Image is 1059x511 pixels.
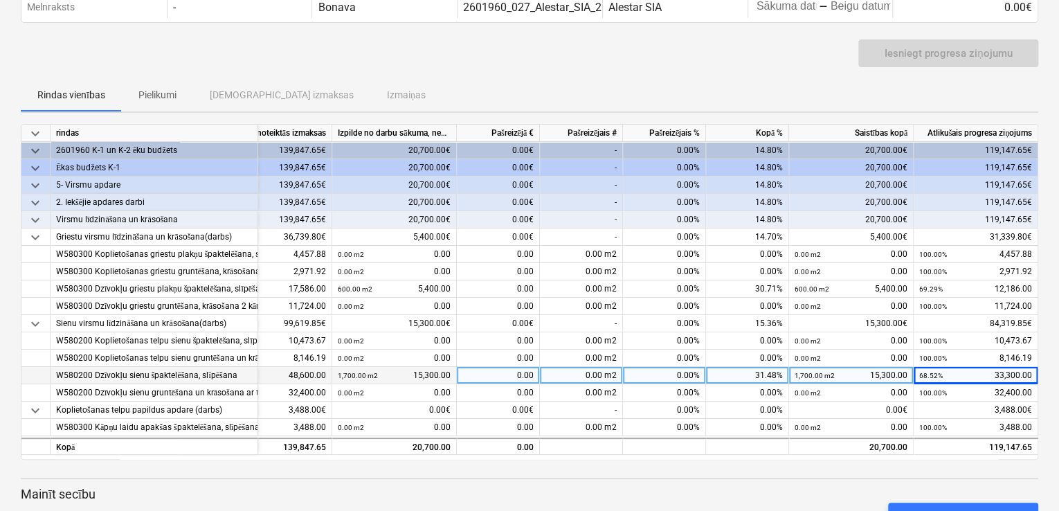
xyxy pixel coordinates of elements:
div: Griestu virsmu līdzināšana un krāsošana(darbs) [56,228,252,246]
div: 14.80% [706,142,789,159]
div: 0.00% [623,419,706,436]
div: 0.00% [706,350,789,367]
div: 0.00€ [457,211,540,228]
div: Ēkas budžets K-1 [56,159,252,177]
small: 0.00 m2 [338,303,364,310]
div: W580300 Koplietošanas griestu plakņu špaktelēšana, slīpēšana [56,246,252,263]
div: 20,700.00€ [332,177,457,194]
div: 20,700.00€ [789,142,914,159]
div: - [540,159,623,177]
small: 600.00 m2 [338,285,372,293]
div: 0.00 [457,332,540,350]
div: 0.00 [338,298,451,315]
div: 0.00 m2 [540,367,623,384]
div: 0.00€ [457,228,540,246]
div: 2. Iekšējie apdares darbi [56,194,252,211]
div: 30.71% [706,280,789,298]
small: 100.00% [919,303,947,310]
div: 20,700.00€ [332,159,457,177]
div: 0.00 [795,384,907,402]
div: 15,300.00 [338,367,451,384]
div: 0.00% [623,402,706,419]
span: keyboard_arrow_down [27,402,44,419]
div: 0.00 m2 [540,298,623,315]
div: - [173,1,176,14]
div: W580200 Koplietošanas telpu sienu gruntēšana un krāsošana ar tonētu krāsu 2 kārtās ([DOMAIN_NAME]... [56,350,252,367]
div: 8,146.19 [919,350,1032,367]
div: 20,700.00€ [789,177,914,194]
div: 0.00% [706,402,789,419]
small: 0.00 m2 [338,389,364,397]
span: keyboard_arrow_down [27,212,44,228]
div: 0.00 [457,246,540,263]
div: 3,488.00€ [914,402,1038,419]
div: Pašreizējais % [623,125,706,142]
div: 0.00 [338,332,451,350]
div: 0.00% [706,263,789,280]
div: Atlikušais progresa ziņojums [914,125,1038,142]
div: 14.80% [706,211,789,228]
div: 33,300.00 [919,367,1032,384]
div: 31,339.80€ [914,228,1038,246]
div: 5,400.00 [795,280,907,298]
small: 0.00 m2 [795,268,821,276]
div: 0.00% [623,228,706,246]
div: 0.00 [457,280,540,298]
span: keyboard_arrow_down [27,229,44,246]
small: 100.00% [919,355,947,362]
div: 0.00% [623,159,706,177]
div: 0.00€ [457,142,540,159]
div: 0.00 [338,246,451,263]
div: W580300 Kāpņu laidu apakšas špaktelēšana, slīpēšana, gruntēšana, krāsošana 2 kārtās no sastatnēm [56,419,252,436]
div: 20,700.00€ [789,194,914,211]
div: 0.00€ [457,402,540,419]
div: 0.00% [623,350,706,367]
div: 15,300.00€ [789,315,914,332]
div: - [540,142,623,159]
div: 0.00% [623,280,706,298]
div: 20,700.00€ [332,142,457,159]
div: 0.00 [338,350,451,367]
small: 0.00 m2 [795,389,821,397]
div: Sienu virsmu līdzināšana un krāsošana(darbs) [56,315,252,332]
div: 0.00% [623,177,706,194]
div: 14.80% [706,177,789,194]
div: 0.00% [623,315,706,332]
div: 0.00 m2 [540,280,623,298]
div: 0.00 [457,419,540,436]
div: W580200 Koplietošanas telpu sienu špaktelēšana, slīpēšana [56,332,252,350]
div: 0.00 [457,438,540,455]
div: 119,147.65€ [914,211,1038,228]
div: 0.00% [623,332,706,350]
small: 100.00% [919,268,947,276]
div: W580200 Dzīvokļu sienu špaktelēšana, slīpēšana [56,367,252,384]
div: 0.00% [623,263,706,280]
div: W580200 Dzīvokļu sienu gruntēšana un krāsošana ar tonētu krāsu 2 kārtās ([DOMAIN_NAME] grīdlistu ... [56,384,252,402]
div: 32,400.00 [919,384,1032,402]
div: 31.48% [706,367,789,384]
div: 3,488.00 [919,419,1032,436]
div: 0.00 [795,332,907,350]
div: 20,700.00 [338,439,451,456]
small: 69.29% [919,285,943,293]
small: 0.00 m2 [795,355,821,362]
div: 5- Virsmu apdare [56,177,252,194]
div: 0.00% [706,246,789,263]
div: - [540,402,623,419]
div: 119,147.65€ [914,142,1038,159]
div: 0.00€ [332,402,457,419]
span: keyboard_arrow_down [27,143,44,159]
div: 15,300.00€ [332,315,457,332]
small: 100.00% [919,424,947,431]
div: 5,400.00 [338,280,451,298]
div: 0.00% [706,332,789,350]
div: 20,700.00€ [789,211,914,228]
div: 14.70% [706,228,789,246]
div: 0.00 [457,350,540,367]
div: 0.00 m2 [540,419,623,436]
small: 68.52% [919,372,943,379]
div: 0.00 m2 [540,384,623,402]
div: 2601960 K-1 un K-2 ēku budžets [56,142,252,159]
div: Kopā [51,438,258,455]
div: 14.80% [706,159,789,177]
